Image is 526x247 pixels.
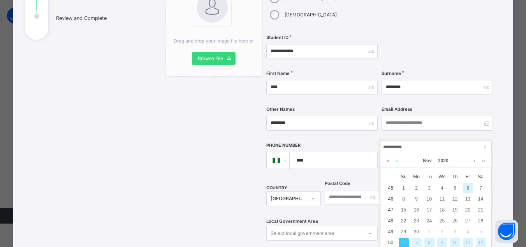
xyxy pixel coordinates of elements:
th: Fri [461,171,474,183]
a: Last year (Control + left) [384,154,392,167]
td: November 1, 2020 [397,183,410,194]
td: November 25, 2020 [436,215,449,226]
td: December 1, 2020 [423,226,436,237]
td: November 18, 2020 [436,204,449,215]
td: November 5, 2020 [449,183,461,194]
td: November 9, 2020 [410,194,423,204]
span: Fr [461,173,474,180]
label: Other Names [266,106,295,113]
td: December 3, 2020 [449,226,461,237]
div: 3 [424,183,435,193]
div: 3 [450,227,460,237]
div: 4 [463,227,473,237]
td: November 27, 2020 [461,215,474,226]
label: Student ID [266,34,289,41]
a: Next month (PageDown) [471,154,477,167]
th: Sat [474,171,487,183]
td: November 3, 2020 [423,183,436,194]
div: 9 [412,194,422,204]
div: 6 [463,183,473,193]
td: November 29, 2020 [397,226,410,237]
div: 17 [424,205,435,215]
td: November 6, 2020 [461,183,474,194]
div: 27 [463,216,473,226]
td: November 24, 2020 [423,215,436,226]
div: 4 [437,183,447,193]
div: 21 [476,205,486,215]
td: December 2, 2020 [436,226,449,237]
div: 14 [476,194,486,204]
div: 5 [450,183,460,193]
td: 45 [384,183,397,194]
td: November 13, 2020 [461,194,474,204]
span: Th [449,173,461,180]
td: November 11, 2020 [436,194,449,204]
span: COUNTRY [266,185,287,190]
div: 18 [437,205,447,215]
td: November 28, 2020 [474,215,487,226]
div: 24 [424,216,435,226]
th: Tue [423,171,436,183]
div: 10 [424,194,435,204]
th: Wed [436,171,449,183]
td: November 10, 2020 [423,194,436,204]
span: We [436,173,449,180]
a: Nov [420,154,435,167]
td: 47 [384,204,397,215]
div: 22 [399,216,409,226]
td: November 8, 2020 [397,194,410,204]
span: Local Government Area [266,218,318,225]
div: 28 [476,216,486,226]
span: Tu [423,173,436,180]
span: Sa [474,173,487,180]
div: 25 [437,216,447,226]
td: November 2, 2020 [410,183,423,194]
a: Previous month (PageUp) [394,154,400,167]
label: Email Address [382,106,412,113]
td: 49 [384,226,397,237]
td: 48 [384,215,397,226]
span: Drag and drop your image file here or [174,38,254,44]
td: November 22, 2020 [397,215,410,226]
div: 5 [476,227,486,237]
th: Thu [449,171,461,183]
div: 8 [399,194,409,204]
td: December 4, 2020 [461,226,474,237]
div: 1 [399,183,409,193]
label: Surname [382,70,401,77]
div: 19 [450,205,460,215]
td: November 23, 2020 [410,215,423,226]
td: November 14, 2020 [474,194,487,204]
td: November 12, 2020 [449,194,461,204]
th: Sun [397,171,410,183]
span: Su [397,173,410,180]
label: Phone Number [266,142,301,149]
div: [GEOGRAPHIC_DATA] [271,195,306,202]
span: Mo [410,173,423,180]
td: November 17, 2020 [423,204,436,215]
div: 1 [424,227,435,237]
td: November 19, 2020 [449,204,461,215]
div: 12 [450,194,460,204]
div: 20 [463,205,473,215]
div: Select local government area [271,226,334,241]
div: 23 [412,216,422,226]
td: December 5, 2020 [474,226,487,237]
div: 13 [463,194,473,204]
div: 11 [437,194,447,204]
label: Postal Code [325,180,350,187]
button: Open asap [495,220,518,243]
a: 2020 [435,154,452,167]
td: 46 [384,194,397,204]
td: November 4, 2020 [436,183,449,194]
td: November 21, 2020 [474,204,487,215]
div: 16 [412,205,422,215]
label: [DEMOGRAPHIC_DATA] [285,11,337,18]
div: 29 [399,227,409,237]
td: November 16, 2020 [410,204,423,215]
div: 2 [412,183,422,193]
span: Browse File [198,55,223,62]
td: November 26, 2020 [449,215,461,226]
th: Mon [410,171,423,183]
a: Next year (Control + right) [480,154,487,167]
